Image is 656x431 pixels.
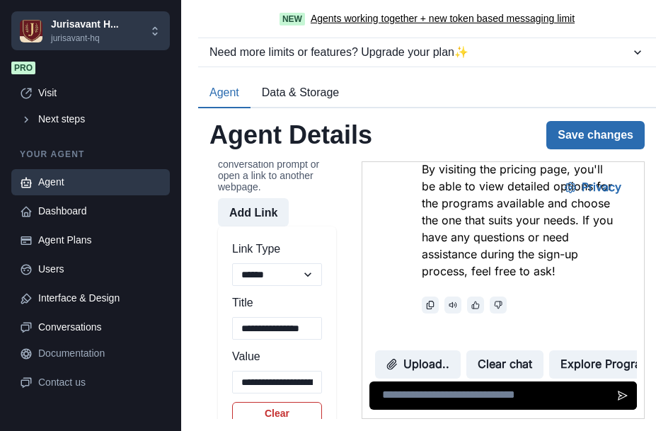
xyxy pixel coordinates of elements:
p: Your agent [11,148,170,161]
label: Value [232,348,313,365]
p: jurisavant-hq [51,32,119,45]
div: Links allow you to add buttons that trigger a conversation prompt or open a link to another webpage. [218,136,336,192]
span: New [280,13,305,25]
a: Documentation [11,340,170,367]
div: Next steps [38,112,161,127]
label: Link Type [232,241,313,258]
h2: Agent Details [209,120,372,150]
button: thumbs_down [127,134,144,151]
button: Privacy Settings [191,11,270,40]
div: Dashboard [38,204,161,219]
button: Data & Storage [251,79,350,108]
button: Copy [59,134,76,151]
button: Send message [246,219,275,248]
div: Visit [38,86,161,100]
button: Read aloud [82,134,99,151]
p: Jurisavant H... [51,17,119,32]
a: Agents working together + new token based messaging limit [311,11,575,26]
div: Need more limits or features? Upgrade your plan ✨ [209,44,631,61]
button: Chakra UIJurisavant H...jurisavant-hq [11,11,170,50]
button: Upload.. [13,188,98,217]
button: Clear chat [104,188,181,217]
span: Pro [11,62,35,74]
div: Interface & Design [38,291,161,306]
div: Agent [38,175,161,190]
iframe: Agent Chat [362,162,644,418]
div: Users [38,262,161,277]
div: Contact us [38,375,161,390]
div: Agent Plans [38,233,161,248]
button: Need more limits or features? Upgrade your plan✨ [198,38,656,67]
label: Title [232,294,313,311]
button: Save changes [546,121,645,149]
button: Clear [232,402,322,425]
img: Chakra UI [20,20,42,42]
div: Documentation [38,346,161,361]
button: Agent [198,79,251,108]
button: thumbs_up [105,134,122,151]
div: Conversations [38,320,161,335]
button: Add Link [218,198,289,226]
button: Explore Programs [187,188,306,217]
